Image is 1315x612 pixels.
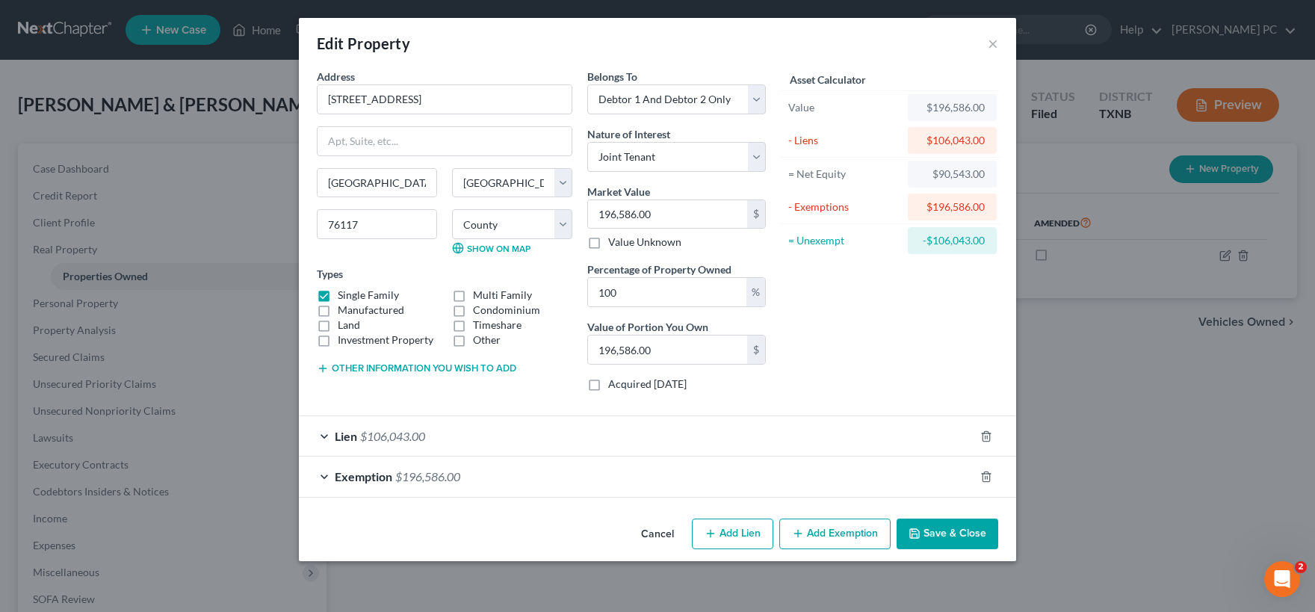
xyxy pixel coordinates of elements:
[587,262,731,277] label: Percentage of Property Owned
[1295,561,1307,573] span: 2
[395,469,460,483] span: $196,586.00
[692,519,773,550] button: Add Lien
[317,266,343,282] label: Types
[746,278,765,306] div: %
[788,100,901,115] div: Value
[920,233,985,248] div: -$106,043.00
[608,377,687,392] label: Acquired [DATE]
[335,429,357,443] span: Lien
[318,127,572,155] input: Apt, Suite, etc...
[473,288,532,303] label: Multi Family
[588,336,747,364] input: 0.00
[317,362,516,374] button: Other information you wish to add
[452,242,530,254] a: Show on Map
[587,70,637,83] span: Belongs To
[317,70,355,83] span: Address
[788,167,901,182] div: = Net Equity
[920,133,985,148] div: $106,043.00
[790,72,866,87] label: Asset Calculator
[318,169,436,197] input: Enter city...
[317,33,410,54] div: Edit Property
[335,469,392,483] span: Exemption
[588,278,746,306] input: 0.00
[779,519,891,550] button: Add Exemption
[587,184,650,200] label: Market Value
[473,303,540,318] label: Condominium
[920,200,985,214] div: $196,586.00
[587,319,708,335] label: Value of Portion You Own
[608,235,681,250] label: Value Unknown
[629,520,686,550] button: Cancel
[788,133,901,148] div: - Liens
[920,167,985,182] div: $90,543.00
[897,519,998,550] button: Save & Close
[988,34,998,52] button: ×
[588,200,747,229] input: 0.00
[788,233,901,248] div: = Unexempt
[587,126,670,142] label: Nature of Interest
[1264,561,1300,597] iframe: Intercom live chat
[473,333,501,347] label: Other
[338,333,433,347] label: Investment Property
[747,336,765,364] div: $
[338,303,404,318] label: Manufactured
[338,318,360,333] label: Land
[318,85,572,114] input: Enter address...
[747,200,765,229] div: $
[788,200,901,214] div: - Exemptions
[473,318,522,333] label: Timeshare
[920,100,985,115] div: $196,586.00
[360,429,425,443] span: $106,043.00
[338,288,399,303] label: Single Family
[317,209,437,239] input: Enter zip...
